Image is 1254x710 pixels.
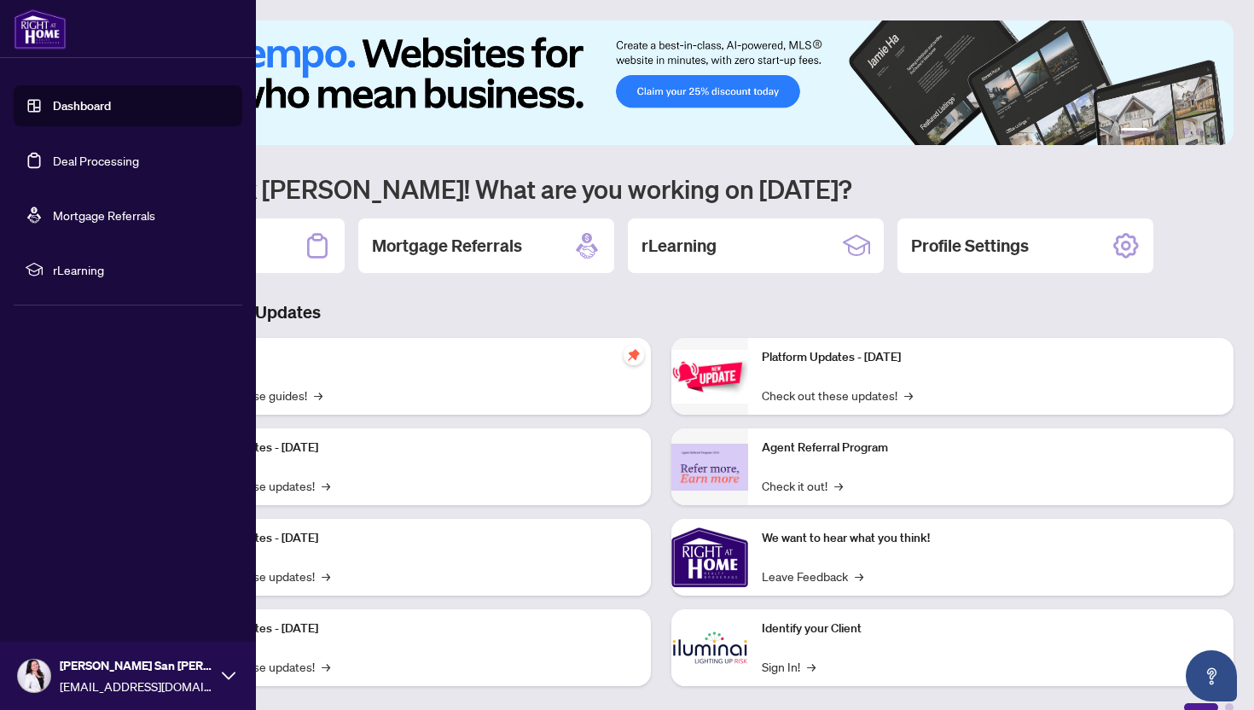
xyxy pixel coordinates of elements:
[624,345,644,365] span: pushpin
[855,567,863,585] span: →
[762,657,816,676] a: Sign In!→
[671,519,748,596] img: We want to hear what you think!
[53,98,111,113] a: Dashboard
[322,567,330,585] span: →
[60,656,213,675] span: [PERSON_NAME] San [PERSON_NAME]
[14,9,67,49] img: logo
[1121,128,1148,135] button: 1
[1186,650,1237,701] button: Open asap
[60,677,213,695] span: [EMAIL_ADDRESS][DOMAIN_NAME]
[762,529,1220,548] p: We want to hear what you think!
[179,529,637,548] p: Platform Updates - [DATE]
[762,476,843,495] a: Check it out!→
[314,386,322,404] span: →
[671,609,748,686] img: Identify your Client
[18,660,50,692] img: Profile Icon
[89,172,1234,205] h1: Welcome back [PERSON_NAME]! What are you working on [DATE]?
[89,20,1234,145] img: Slide 0
[904,386,913,404] span: →
[671,444,748,491] img: Agent Referral Program
[762,567,863,585] a: Leave Feedback→
[53,207,155,223] a: Mortgage Referrals
[1182,128,1189,135] button: 4
[179,439,637,457] p: Platform Updates - [DATE]
[762,620,1220,638] p: Identify your Client
[322,476,330,495] span: →
[911,234,1029,258] h2: Profile Settings
[53,260,230,279] span: rLearning
[671,350,748,404] img: Platform Updates - June 23, 2025
[53,153,139,168] a: Deal Processing
[1210,128,1216,135] button: 6
[89,300,1234,324] h3: Brokerage & Industry Updates
[322,657,330,676] span: →
[642,234,717,258] h2: rLearning
[179,348,637,367] p: Self-Help
[1196,128,1203,135] button: 5
[834,476,843,495] span: →
[1155,128,1162,135] button: 2
[762,439,1220,457] p: Agent Referral Program
[179,620,637,638] p: Platform Updates - [DATE]
[807,657,816,676] span: →
[762,348,1220,367] p: Platform Updates - [DATE]
[762,386,913,404] a: Check out these updates!→
[372,234,522,258] h2: Mortgage Referrals
[1169,128,1176,135] button: 3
